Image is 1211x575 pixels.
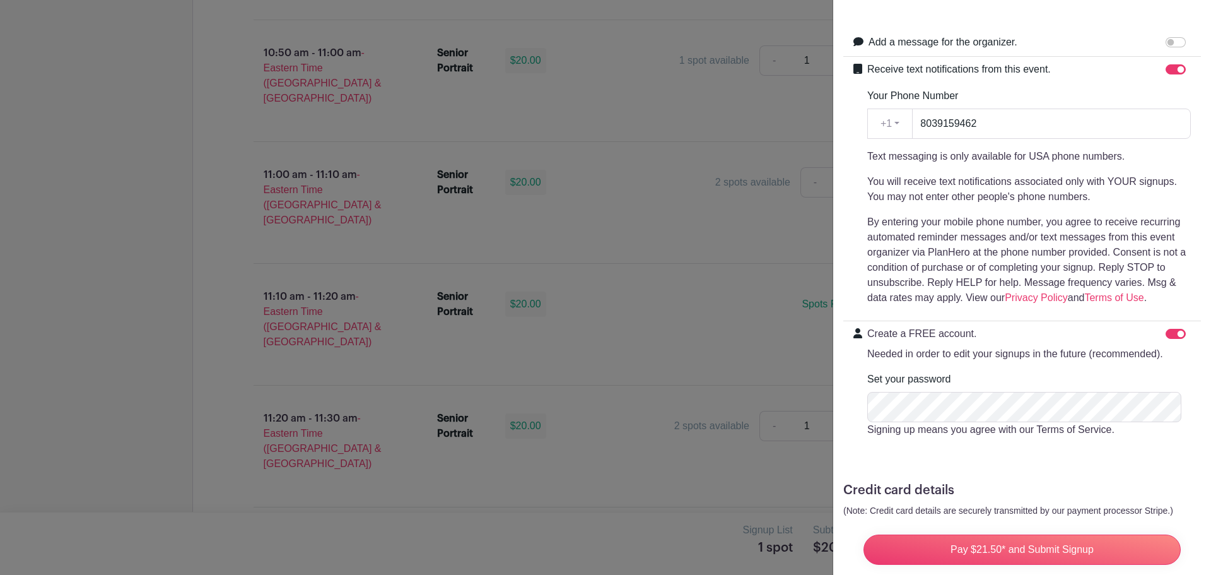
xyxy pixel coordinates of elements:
[867,215,1191,305] p: By entering your mobile phone number, you agree to receive recurring automated reminder messages ...
[867,62,1051,77] label: Receive text notifications from this event.
[867,326,1163,341] p: Create a FREE account.
[867,174,1191,205] p: You will receive text notifications associated only with YOUR signups. You may not enter other pe...
[867,372,951,387] label: Set your password
[867,109,913,139] button: +1
[867,422,1191,437] p: Signing up means you agree with our Terms of Service.
[843,483,1201,498] h5: Credit card details
[843,506,1173,516] small: (Note: Credit card details are securely transmitted by our payment processor Stripe.)
[867,149,1191,164] p: Text messaging is only available for USA phone numbers.
[1005,292,1068,303] a: Privacy Policy
[1084,292,1144,303] a: Terms of Use
[867,347,1163,362] p: Needed in order to edit your signups in the future (recommended).
[869,35,1017,50] label: Add a message for the organizer.
[863,535,1181,565] input: Pay $21.50* and Submit Signup
[867,88,958,104] label: Your Phone Number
